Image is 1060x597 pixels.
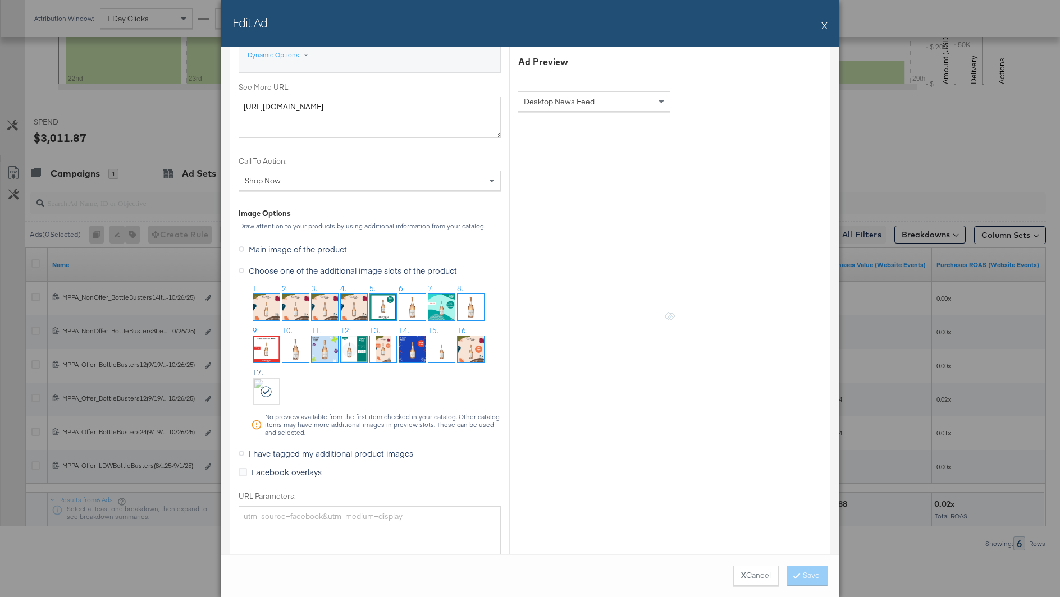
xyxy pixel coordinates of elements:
h2: Edit Ad [232,14,267,31]
img: redirect [458,294,484,320]
span: Shop Now [245,176,281,186]
span: 11. [311,325,322,336]
label: URL Parameters: [239,491,501,502]
div: No preview available from the first item checked in your catalog. Other catalog items may have mo... [264,413,501,437]
span: 5. [369,283,376,294]
span: I have tagged my additional product images [249,448,413,459]
img: redirect [399,294,426,320]
img: _vhQRSMl0KuYoCsotCWcPg.jpg [312,336,338,362]
span: 8. [457,283,463,294]
div: Draw attention to your products by using additional information from your catalog. [239,222,501,230]
img: DIpQokYtb22r6gAd2Qe6uQ.jpg [399,336,426,362]
img: wVZ-XDz6wwfuRuIxvv0n2A.jpg [341,336,367,362]
img: 63NcnnDVhmSZbOORxDjKhg.jpg [253,336,280,362]
span: 14. [399,325,409,336]
img: 0rUnvrGA8S1zEThHNNhHVA.jpg [428,336,455,362]
span: 7. [428,283,434,294]
button: X [821,14,828,36]
div: Ad Preview [518,56,821,68]
div: Image Options [239,208,291,219]
span: 9. [253,325,259,336]
span: Choose one of the additional image slots of the product [249,265,457,276]
img: GnYmHfq-skB5rlhzWSRgUQ.jpg [370,294,396,320]
span: 4. [340,283,346,294]
label: See More URL: [239,82,501,93]
span: 15. [428,325,438,336]
span: 12. [340,325,351,336]
img: iPaS4YsFLvge3p1RVDgzqg.jpg [253,294,280,320]
span: Facebook overlays [252,466,322,477]
img: redirect [282,336,309,362]
div: Dynamic Options [248,50,299,59]
span: 1. [253,283,259,294]
button: XCancel [733,566,779,586]
img: yy2Gswp-GvsHJzZ2PxGJ3w.jpg [428,294,455,320]
span: 3. [311,283,317,294]
span: 6. [399,283,405,294]
span: 13. [369,325,380,336]
textarea: [URL][DOMAIN_NAME] [239,97,501,138]
span: 10. [282,325,293,336]
span: 16. [457,325,468,336]
label: Call To Action: [239,156,501,167]
strong: X [741,570,746,581]
span: 17. [253,368,263,378]
img: iPaS4YsFLvge3p1RVDgzqg.jpg [341,294,367,320]
img: 7XoDLFN6lODnaV7L0LRLRw.jpg [370,336,396,362]
img: 3E0RheGMIjm0RV2OQ3JmEQ.jpg [458,336,484,362]
img: iPaS4YsFLvge3p1RVDgzqg.jpg [312,294,338,320]
span: 2. [282,283,288,294]
span: Desktop News Feed [524,97,595,107]
span: Main image of the product [249,244,347,255]
img: iPaS4YsFLvge3p1RVDgzqg.jpg [282,294,309,320]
